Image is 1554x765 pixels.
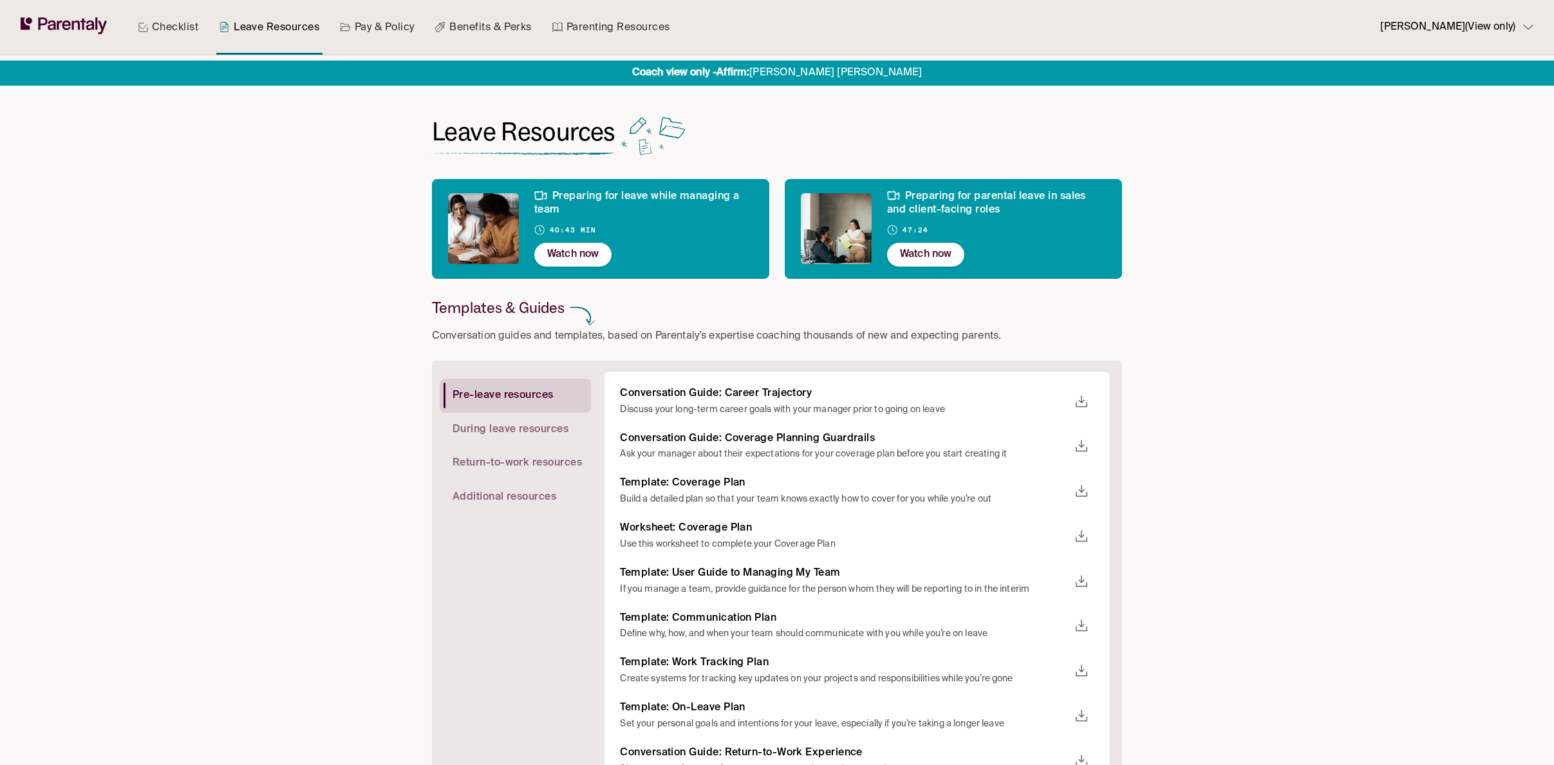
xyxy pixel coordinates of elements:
span: Return-to-work resources [453,457,582,470]
p: [PERSON_NAME] [PERSON_NAME] [632,64,922,82]
p: Use this worksheet to complete your Coverage Plan [620,538,1069,551]
p: If you manage a team, provide guidance for the person whom they will be reporting to in the interim [620,583,1069,596]
button: download [1069,703,1094,729]
h6: Conversation Guide: Return-to-Work Experience [620,746,1069,760]
h6: Worksheet: Coverage Plan [620,522,1069,535]
h6: 40:43 min [550,225,596,237]
button: download [1069,569,1094,594]
strong: Coach view only - Affirm : [632,68,750,78]
h6: Preparing for leave while managing a team [534,190,753,217]
span: Additional resources [453,491,556,504]
p: Watch now [547,246,599,263]
h6: Template: Communication Plan [620,612,1069,625]
h6: Template: Work Tracking Plan [620,656,1069,670]
button: download [1069,478,1094,504]
span: During leave resources [453,423,568,437]
p: Conversation guides and templates, based on Parentaly’s expertise coaching thousands of new and e... [432,328,1001,345]
h6: Conversation Guide: Coverage Planning Guardrails [620,432,1069,446]
a: Preparing for leave while managing a team40:43 minWatch now [432,179,769,257]
button: download [1069,524,1094,549]
h6: Conversation Guide: Career Trajectory [620,387,1069,401]
button: download [1069,389,1094,415]
p: Define why, how, and when your team should communicate with you while you’re on leave [620,627,1069,641]
h1: Leave [432,117,615,148]
a: Preparing for parental leave in sales and client-facing roles47:24Watch now [785,179,1122,257]
p: Watch now [900,246,951,263]
p: Create systems for tracking key updates on your projects and responsibilities while you’re gone [620,672,1069,686]
p: Build a detailed plan so that your team knows exactly how to cover for you while you’re out [620,493,1069,506]
h6: 47:24 [903,225,928,237]
h6: Template: User Guide to Managing My Team [620,567,1069,580]
h6: Template: On-Leave Plan [620,701,1069,715]
h6: Templates & Guides [432,298,565,317]
h6: Template: Coverage Plan [620,477,1069,490]
h6: Preparing for parental leave in sales and client-facing roles [887,190,1106,217]
p: [PERSON_NAME] (View only) [1380,19,1515,36]
button: download [1069,658,1094,684]
button: download [1069,613,1094,639]
span: Resources [501,116,615,147]
button: download [1069,433,1094,459]
p: Ask your manager about their expectations for your coverage plan before you start creating it [620,448,1069,461]
button: Watch now [887,243,964,267]
button: Watch now [534,243,612,267]
p: Discuss your long-term career goals with your manager prior to going on leave [620,403,1069,417]
p: Set your personal goals and intentions for your leave, especially if you’re taking a longer leave [620,717,1069,731]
